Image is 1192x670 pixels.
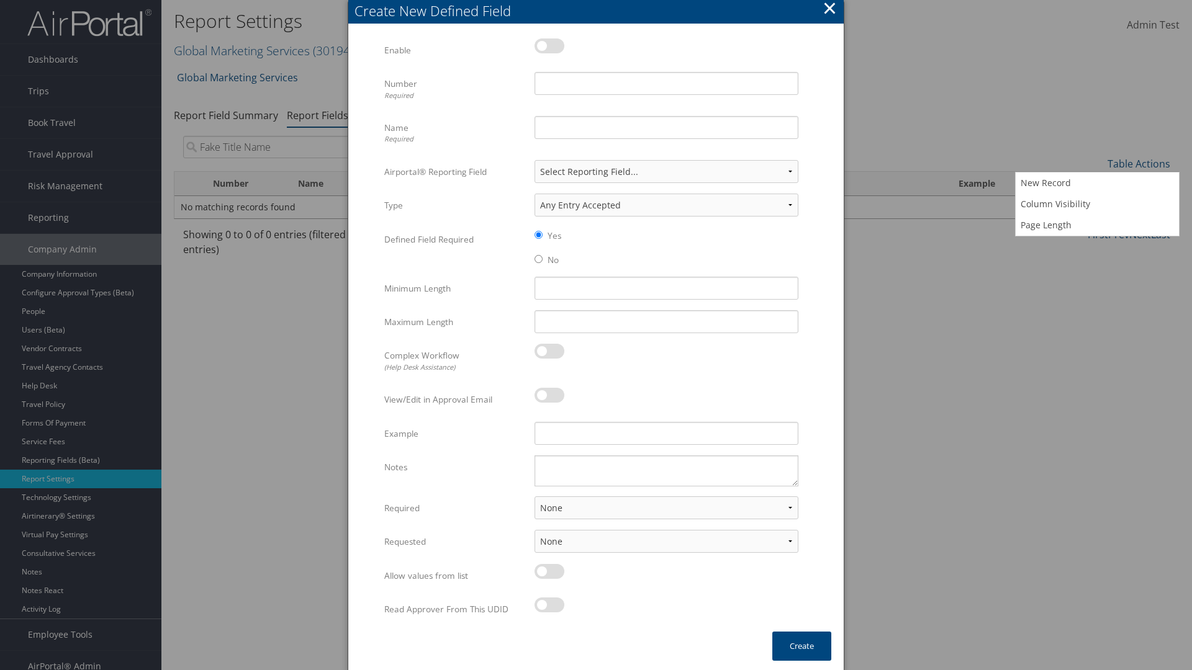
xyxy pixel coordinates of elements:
[548,254,559,266] label: No
[384,38,525,62] label: Enable
[384,422,525,445] label: Example
[772,632,831,661] button: Create
[384,496,525,520] label: Required
[384,160,525,184] label: Airportal® Reporting Field
[384,134,525,145] div: Required
[384,116,525,150] label: Name
[384,597,525,621] label: Read Approver From This UDID
[548,230,561,242] label: Yes
[354,1,844,20] div: Create New Defined Field
[1016,172,1179,194] a: New Record
[384,310,525,334] label: Maximum Length
[384,228,525,251] label: Defined Field Required
[384,194,525,217] label: Type
[384,564,525,587] label: Allow values from list
[384,455,525,479] label: Notes
[384,91,525,101] div: Required
[1016,215,1179,236] a: Page Length
[384,72,525,106] label: Number
[384,362,525,373] div: (Help Desk Assistance)
[1016,194,1179,215] a: Column Visibility
[384,530,525,553] label: Requested
[384,344,525,378] label: Complex Workflow
[384,388,525,411] label: View/Edit in Approval Email
[384,277,525,300] label: Minimum Length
